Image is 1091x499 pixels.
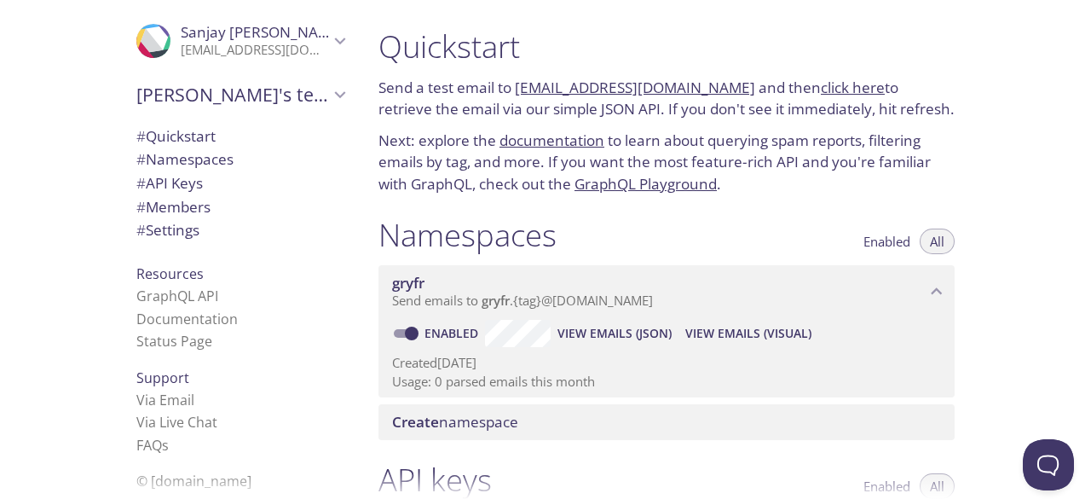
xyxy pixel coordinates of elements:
div: API Keys [123,171,358,195]
span: namespace [392,412,518,432]
div: Sanjay Yadav [123,13,358,69]
span: # [136,220,146,240]
p: Next: explore the to learn about querying spam reports, filtering emails by tag, and more. If you... [378,130,955,195]
span: s [162,436,169,455]
span: Namespaces [136,149,234,169]
div: gryfr namespace [378,265,955,318]
div: Create namespace [378,404,955,440]
a: Enabled [422,325,485,341]
iframe: Help Scout Beacon - Open [1023,439,1074,490]
span: Support [136,368,189,387]
div: Sanjay's team [123,73,358,117]
span: View Emails (JSON) [557,323,672,344]
a: FAQ [136,436,169,455]
p: Send a test email to and then to retrieve the email via our simple JSON API. If you don't see it ... [378,77,955,120]
span: gryfr [482,292,510,309]
a: documentation [499,131,604,150]
span: Resources [136,264,204,283]
div: Namespaces [123,148,358,171]
button: Enabled [853,229,921,254]
a: GraphQL API [136,287,218,305]
span: # [136,126,146,146]
a: Status Page [136,332,212,351]
a: [EMAIL_ADDRESS][DOMAIN_NAME] [515,78,755,97]
a: GraphQL Playground [574,174,717,194]
span: Create [392,412,439,432]
a: click here [821,78,885,97]
span: API Keys [136,173,203,193]
span: [PERSON_NAME]'s team [136,83,329,107]
p: Created [DATE] [392,354,941,372]
button: View Emails (Visual) [678,320,818,347]
span: Members [136,197,211,217]
div: Members [123,195,358,219]
a: Via Email [136,391,194,409]
h1: Quickstart [378,27,955,66]
span: gryfr [392,273,424,293]
span: Quickstart [136,126,216,146]
a: Via Live Chat [136,413,217,432]
button: View Emails (JSON) [551,320,678,347]
span: # [136,197,146,217]
p: Usage: 0 parsed emails this month [392,373,941,391]
span: Settings [136,220,199,240]
span: View Emails (Visual) [685,323,811,344]
span: # [136,149,146,169]
span: # [136,173,146,193]
div: Quickstart [123,125,358,148]
h1: API keys [378,461,492,499]
button: All [920,229,955,254]
a: Documentation [136,310,238,328]
h1: Namespaces [378,216,557,254]
p: [EMAIL_ADDRESS][DOMAIN_NAME] [181,42,329,59]
span: Send emails to . {tag} @[DOMAIN_NAME] [392,292,653,309]
div: Team Settings [123,218,358,242]
span: Sanjay [PERSON_NAME] [181,22,344,42]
